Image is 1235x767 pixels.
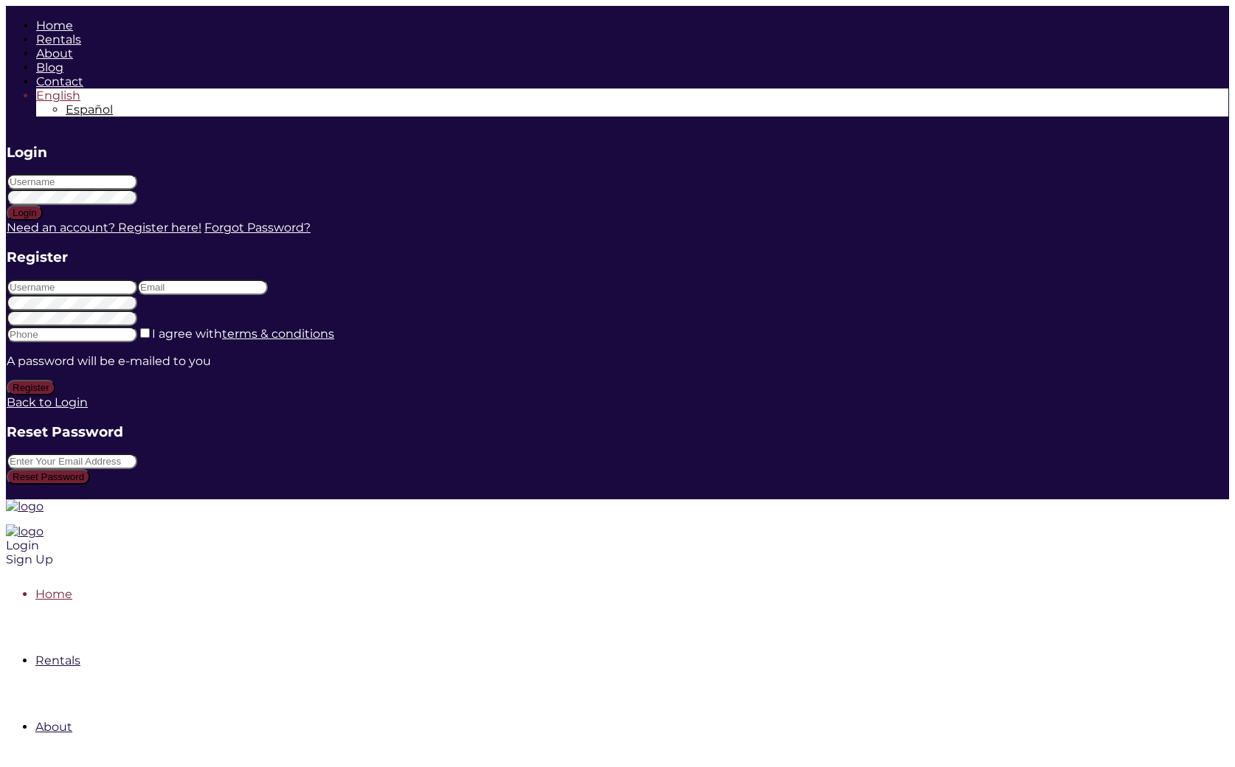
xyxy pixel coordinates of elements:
[7,280,137,295] input: Username
[36,88,80,103] span: English
[7,249,1228,265] h3: Register
[36,46,73,60] a: About
[6,552,994,566] div: Sign Up
[35,720,72,734] a: About
[35,587,72,601] a: Home
[36,88,80,103] a: Switch to English
[7,221,201,235] a: Need an account? Register here!
[7,205,43,221] button: Login
[6,538,994,552] div: Login
[7,174,137,190] input: Username
[7,327,137,342] input: Phone
[7,469,90,485] button: Reset Password
[7,454,137,469] input: Enter Your Email Address
[7,144,1228,161] h3: Login
[7,395,88,409] a: Back to Login
[152,327,334,341] label: I agree with
[36,74,83,88] a: Contact
[66,103,113,117] a: Switch to Español
[7,485,100,499] a: Return to Login
[36,32,81,46] a: Rentals
[6,499,44,513] img: logo
[35,653,80,667] a: Rentals
[7,423,1228,440] h3: Reset Password
[7,354,1228,368] p: A password will be e-mailed to you
[7,380,55,395] button: Register
[6,524,44,538] img: logo
[137,280,268,295] input: Email
[36,18,73,32] a: Home
[204,221,311,235] a: Forgot Password?
[36,60,63,74] a: Blog
[222,327,334,341] a: terms & conditions
[66,103,113,117] span: Español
